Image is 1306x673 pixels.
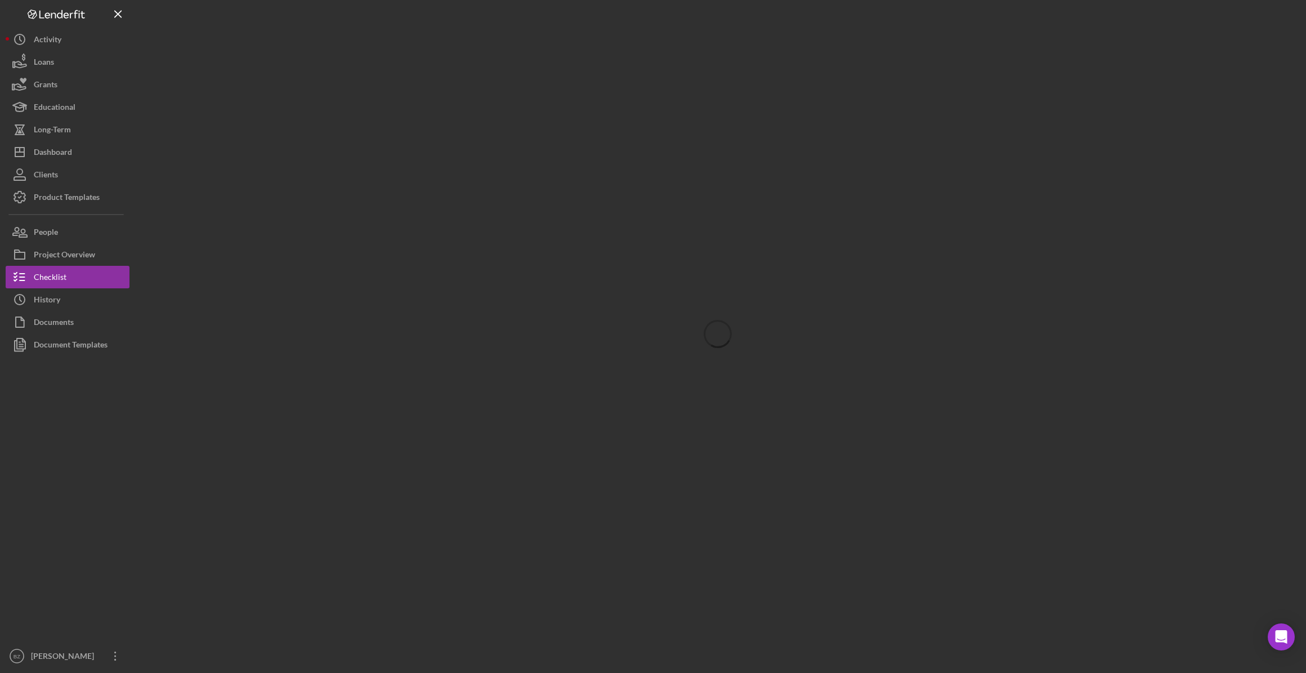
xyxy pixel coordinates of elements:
div: [PERSON_NAME] [28,645,101,670]
button: Activity [6,28,129,51]
button: People [6,221,129,243]
button: Loans [6,51,129,73]
button: Documents [6,311,129,333]
div: Long-Term [34,118,71,144]
div: Checklist [34,266,66,291]
div: Document Templates [34,333,108,359]
div: Grants [34,73,57,99]
button: Educational [6,96,129,118]
div: People [34,221,58,246]
button: Long-Term [6,118,129,141]
text: BZ [14,653,20,659]
button: Checklist [6,266,129,288]
button: Product Templates [6,186,129,208]
button: Project Overview [6,243,129,266]
button: Clients [6,163,129,186]
div: Activity [34,28,61,54]
div: Clients [34,163,58,189]
div: Loans [34,51,54,76]
div: Open Intercom Messenger [1268,623,1295,650]
button: Document Templates [6,333,129,356]
button: Dashboard [6,141,129,163]
button: History [6,288,129,311]
button: Grants [6,73,129,96]
div: History [34,288,60,314]
button: BZ[PERSON_NAME] [6,645,129,667]
div: Product Templates [34,186,100,211]
div: Educational [34,96,75,121]
div: Project Overview [34,243,95,269]
div: Documents [34,311,74,336]
div: Dashboard [34,141,72,166]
